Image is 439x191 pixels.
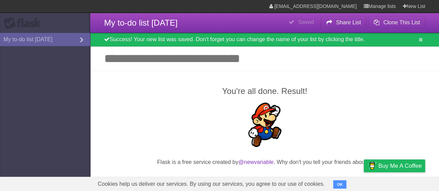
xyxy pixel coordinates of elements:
a: Buy me a coffee [364,159,425,172]
img: Buy me a coffee [367,160,377,172]
p: Flask is a free service created by . Why don't you tell your friends about it. [104,158,425,166]
span: Buy me a coffee [378,160,422,172]
button: OK [333,180,347,189]
iframe: X Post Button [252,175,277,185]
b: Saved [298,19,314,25]
div: Success! Your new list was saved. Don't forget you can change the name of your list by clicking t... [90,33,439,46]
b: Clone This List [383,19,420,25]
button: Share List [321,16,366,29]
div: Flask [3,17,45,29]
span: My to-do list [DATE] [104,18,178,27]
a: @newvariable [238,159,274,165]
b: Share List [336,19,361,25]
img: Super Mario [243,103,287,147]
span: Cookies help us deliver our services. By using our services, you agree to our use of cookies. [91,177,332,191]
button: Clone This List [368,16,425,29]
h2: You're all done. Result! [104,85,425,97]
